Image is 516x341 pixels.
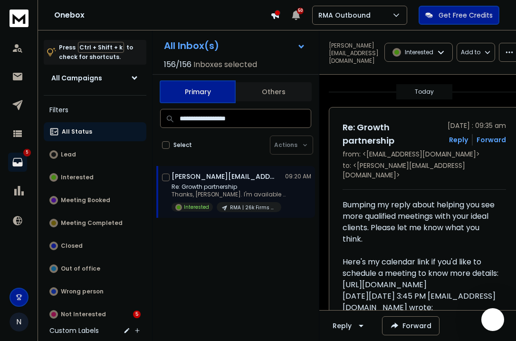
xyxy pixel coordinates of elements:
p: Meeting Booked [61,196,110,204]
h1: Onebox [54,10,270,21]
button: N [10,312,29,331]
button: Get Free Credits [419,6,499,25]
h1: Re: Growth partnership [343,121,442,147]
p: All Status [62,128,92,136]
button: All Inbox(s) [156,36,313,55]
p: Closed [61,242,83,250]
a: 5 [8,153,27,172]
img: logo [10,10,29,27]
p: Press to check for shortcuts. [59,43,133,62]
p: RMA | 26k Firms (Specific Owner Info) [230,204,276,211]
p: RMA Outbound [318,10,374,20]
button: Forward [382,316,440,335]
div: Forward [477,135,506,145]
p: Out of office [61,265,100,273]
h1: All Inbox(s) [164,41,219,50]
button: All Campaigns [44,68,146,88]
p: Meeting Completed [61,219,123,227]
span: 156 / 156 [164,59,191,70]
span: Ctrl + Shift + k [78,42,124,53]
p: Interested [184,204,209,211]
p: 5 [23,149,31,156]
p: [PERSON_NAME][EMAIL_ADDRESS][DOMAIN_NAME] [329,42,379,65]
button: Lead [44,145,146,164]
button: Interested [44,168,146,187]
p: Lead [61,151,76,158]
p: from: <[EMAIL_ADDRESS][DOMAIN_NAME]> [343,149,506,159]
button: Out of office [44,259,146,278]
button: Others [236,81,312,102]
div: Reply [333,321,352,331]
button: Reply [325,316,374,335]
p: Add to [461,49,480,56]
div: 5 [133,311,141,318]
p: Wrong person [61,288,104,295]
label: Select [173,141,192,149]
p: Not Interested [61,311,106,318]
p: 09:20 AM [285,173,311,180]
button: Closed [44,236,146,255]
p: to: <[PERSON_NAME][EMAIL_ADDRESS][DOMAIN_NAME]> [343,161,506,180]
span: 50 [297,8,304,14]
p: Today [415,88,434,96]
h3: Custom Labels [49,326,99,335]
button: Meeting Completed [44,214,146,233]
h3: Inboxes selected [193,59,257,70]
p: Interested [61,174,94,181]
p: [DATE] : 09:35 am [448,121,506,130]
button: Reply [449,135,468,145]
button: Meeting Booked [44,191,146,210]
button: All Status [44,122,146,141]
p: Interested [405,49,433,56]
button: Not Interested5 [44,305,146,324]
button: Wrong person [44,282,146,301]
h3: Filters [44,103,146,117]
iframe: Intercom live chat [481,308,504,331]
h1: All Campaigns [51,73,102,83]
p: Re: Growth partnership [172,183,286,191]
h1: [PERSON_NAME][EMAIL_ADDRESS][DOMAIN_NAME] [172,172,276,181]
p: Thanks, [PERSON_NAME]. I'm available at the [172,191,286,198]
p: Get Free Credits [439,10,493,20]
button: Primary [160,80,236,103]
